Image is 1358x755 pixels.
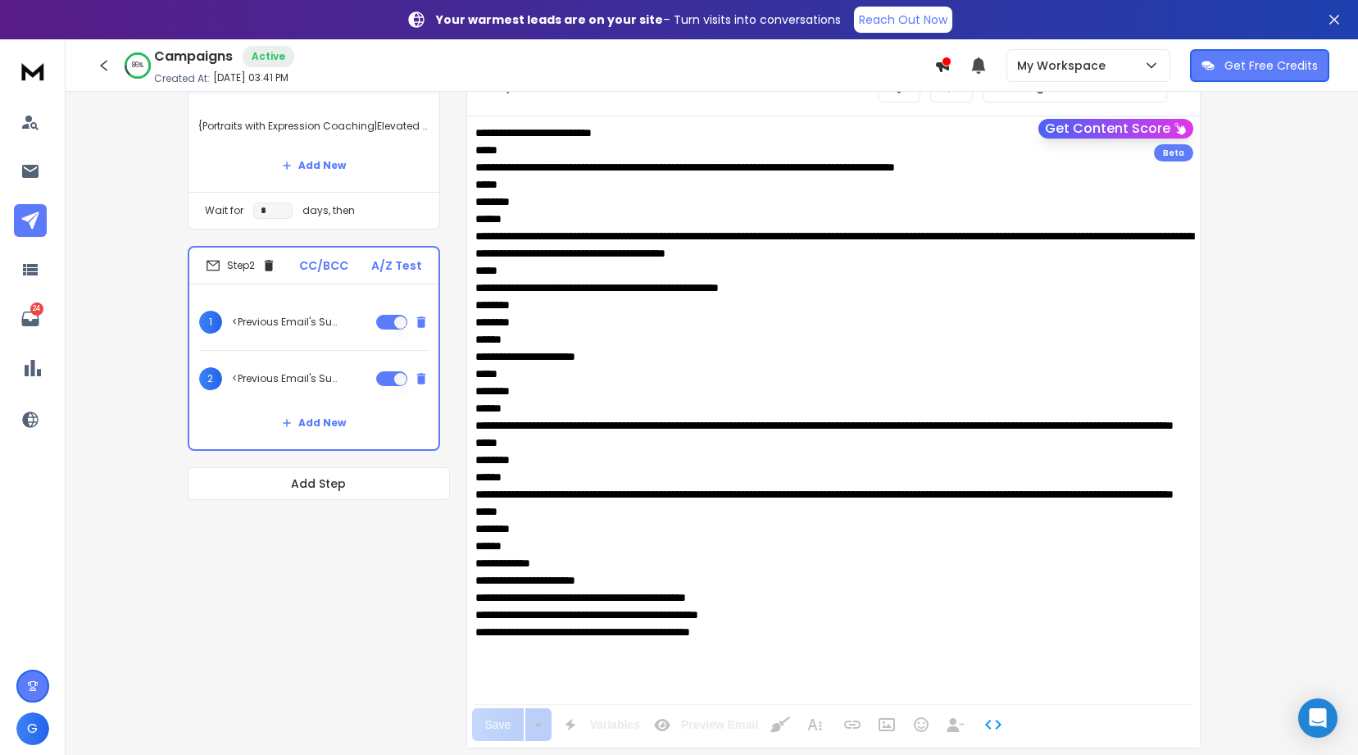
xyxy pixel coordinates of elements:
[555,708,643,741] button: Variables
[1154,144,1193,161] div: Beta
[472,708,525,741] div: Save
[436,11,841,28] p: – Turn visits into conversations
[213,71,288,84] p: [DATE] 03:41 PM
[871,708,902,741] button: Insert Image (⌘P)
[199,311,222,334] span: 1
[299,257,348,274] p: CC/BCC
[206,258,276,273] div: Step 2
[16,56,49,86] img: logo
[154,47,233,66] h1: Campaigns
[154,72,210,85] p: Created At:
[799,708,830,741] button: More Text
[854,7,952,33] a: Reach Out Now
[371,257,422,274] p: A/Z Test
[1038,119,1193,139] button: Get Content Score
[14,302,47,335] a: 24
[16,712,49,745] button: G
[436,11,663,28] strong: Your warmest leads are on your site
[906,708,937,741] button: Emoticons
[199,367,222,390] span: 2
[188,56,440,230] li: Step1CC/BCCA/Z Test{Portraits with Expression Coaching|Elevated Headshots for Executives|Coached ...
[188,246,440,451] li: Step2CC/BCCA/Z Test1<Previous Email's Subject>2<Previous Email's Subject>Add New
[243,46,294,67] div: Active
[859,11,947,28] p: Reach Out Now
[765,708,796,741] button: Clean HTML
[232,372,337,385] p: <Previous Email's Subject>
[232,316,337,329] p: <Previous Email's Subject>
[188,467,450,500] button: Add Step
[269,407,359,439] button: Add New
[586,718,643,732] span: Variables
[30,302,43,316] p: 24
[269,149,359,182] button: Add New
[940,708,971,741] button: Insert Unsubscribe Link
[132,61,143,70] p: 86 %
[647,708,761,741] button: Preview Email
[1190,49,1329,82] button: Get Free Credits
[678,718,761,732] span: Preview Email
[1224,57,1318,74] p: Get Free Credits
[302,204,355,217] p: days, then
[1017,57,1112,74] p: My Workspace
[837,708,868,741] button: Insert Link (⌘K)
[1298,698,1338,738] div: Open Intercom Messenger
[198,103,429,149] p: {Portraits with Expression Coaching|Elevated Headshots for Executives|Coached Business Portraits}
[205,204,243,217] p: Wait for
